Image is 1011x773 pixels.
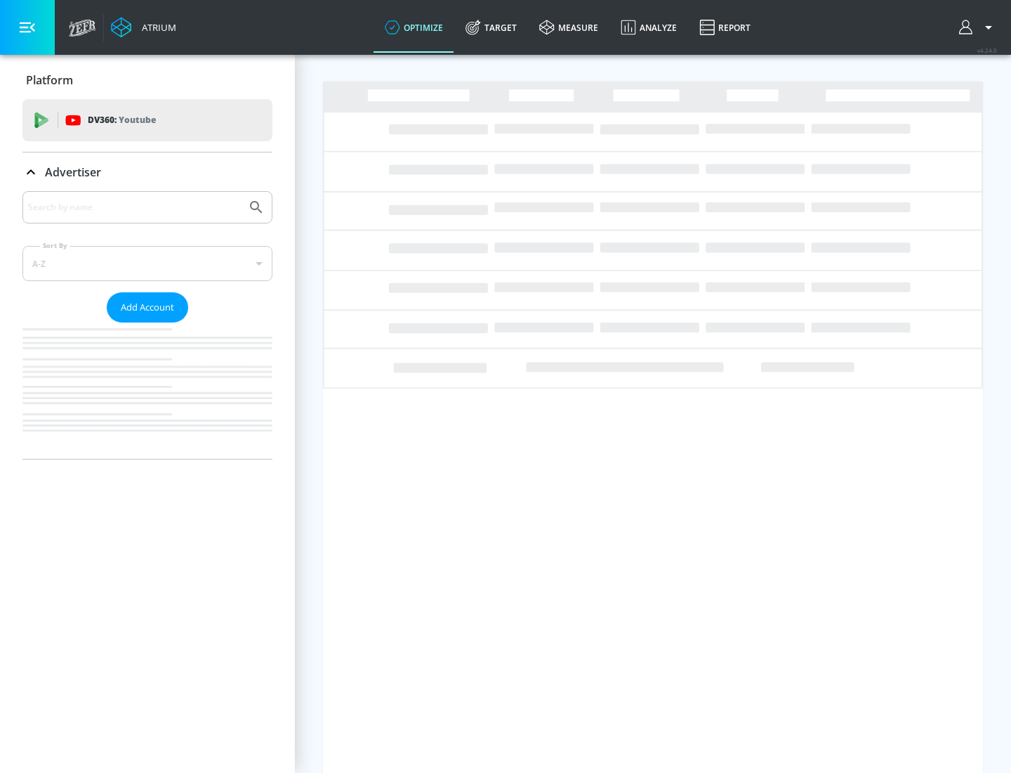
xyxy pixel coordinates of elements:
div: Advertiser [22,152,272,192]
a: Atrium [111,17,176,38]
span: Add Account [121,299,174,316]
nav: list of Advertiser [22,323,272,459]
p: Youtube [119,112,156,127]
input: Search by name [28,198,241,216]
a: measure [528,2,609,53]
p: DV360: [88,112,156,128]
div: Platform [22,60,272,100]
div: DV360: Youtube [22,99,272,141]
div: A-Z [22,246,272,281]
span: v 4.24.0 [977,46,997,54]
label: Sort By [40,241,70,250]
a: optimize [374,2,454,53]
a: Target [454,2,528,53]
a: Report [688,2,762,53]
button: Add Account [107,292,188,323]
div: Atrium [136,21,176,34]
a: Analyze [609,2,688,53]
p: Advertiser [45,164,101,180]
p: Platform [26,72,73,88]
div: Advertiser [22,191,272,459]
